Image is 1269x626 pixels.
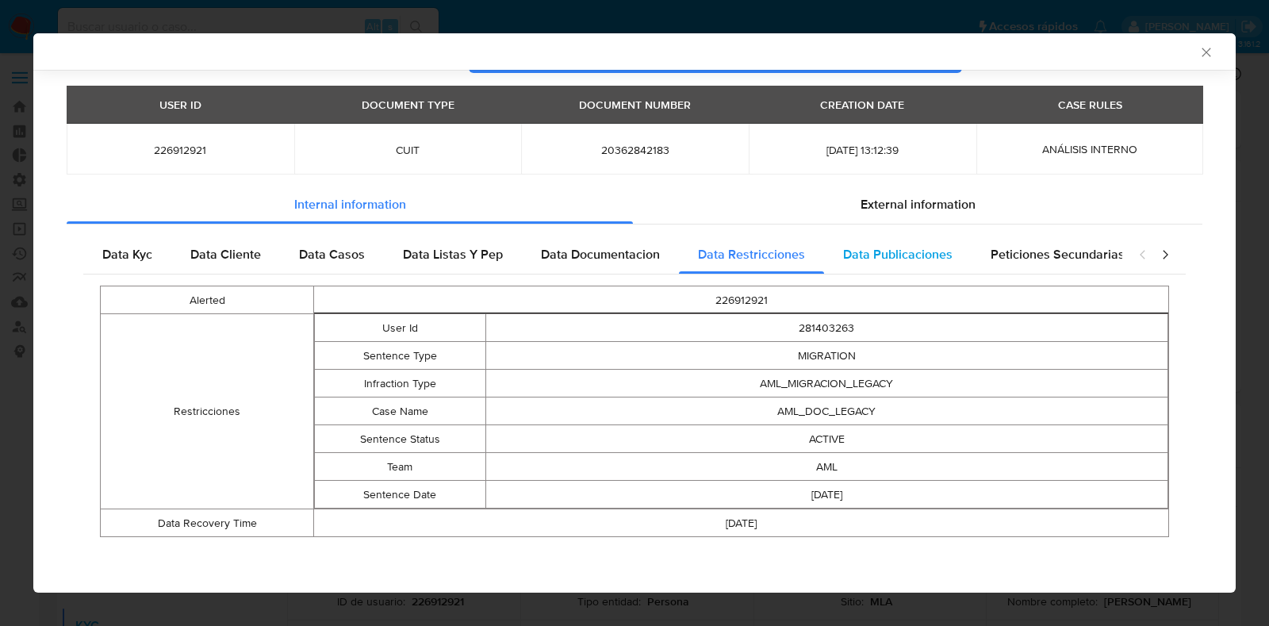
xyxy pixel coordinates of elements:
span: ANÁLISIS INTERNO [1042,141,1137,157]
td: MIGRATION [485,342,1168,370]
span: Data Casos [299,245,365,263]
td: Case Name [315,397,485,425]
span: Data Listas Y Pep [403,245,503,263]
span: Data Kyc [102,245,152,263]
span: Internal information [294,195,406,213]
div: DOCUMENT NUMBER [569,91,700,118]
td: Sentence Type [315,342,485,370]
td: User Id [315,314,485,342]
td: Restricciones [101,314,314,509]
span: Data Documentacion [541,245,660,263]
span: 20362842183 [540,143,730,157]
td: AML_DOC_LEGACY [485,397,1168,425]
span: Data Publicaciones [843,245,953,263]
td: Alerted [101,286,314,314]
span: External information [861,195,976,213]
div: Detailed internal info [83,236,1122,274]
div: closure-recommendation-modal [33,33,1236,593]
div: CREATION DATE [811,91,914,118]
td: Team [315,453,485,481]
td: 281403263 [485,314,1168,342]
td: Sentence Status [315,425,485,453]
div: DOCUMENT TYPE [352,91,464,118]
td: Sentence Date [315,481,485,509]
span: Data Cliente [190,245,261,263]
span: 226912921 [86,143,275,157]
td: Data Recovery Time [101,509,314,537]
td: AML_MIGRACION_LEGACY [485,370,1168,397]
span: Peticiones Secundarias [991,245,1125,263]
td: [DATE] [485,481,1168,509]
td: ACTIVE [485,425,1168,453]
td: Infraction Type [315,370,485,397]
span: CUIT [313,143,503,157]
span: Data Restricciones [698,245,805,263]
div: CASE RULES [1049,91,1132,118]
span: [DATE] 13:12:39 [768,143,957,157]
div: Detailed info [67,186,1202,224]
td: AML [485,453,1168,481]
td: 226912921 [314,286,1169,314]
td: [DATE] [314,509,1169,537]
div: USER ID [150,91,211,118]
button: Cerrar ventana [1198,44,1213,59]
